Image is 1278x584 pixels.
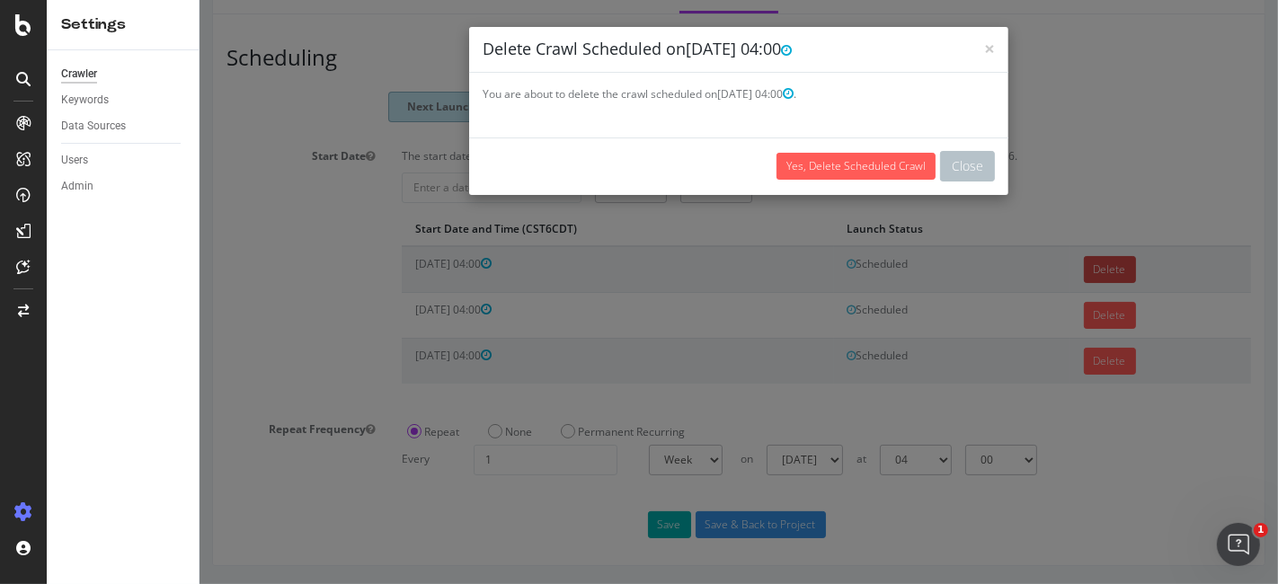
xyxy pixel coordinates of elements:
div: Admin [61,177,93,196]
span: [DATE] 04:00 [518,86,594,102]
a: Users [61,151,186,170]
h4: Delete Crawl Scheduled on [283,38,795,61]
a: Crawler [61,65,186,84]
a: Data Sources [61,117,186,136]
a: Keywords [61,91,186,110]
div: Keywords [61,91,109,110]
span: × [785,36,795,61]
a: Admin [61,177,186,196]
p: You are about to delete the crawl scheduled on . [283,86,795,102]
div: Users [61,151,88,170]
span: 1 [1254,523,1268,537]
iframe: Intercom live chat [1217,523,1260,566]
button: Close [741,151,795,181]
div: Settings [61,14,184,35]
div: Data Sources [61,117,126,136]
div: Crawler [61,65,97,84]
span: [DATE] 04:00 [486,38,592,59]
a: Yes, Delete Scheduled Crawl [577,153,736,180]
